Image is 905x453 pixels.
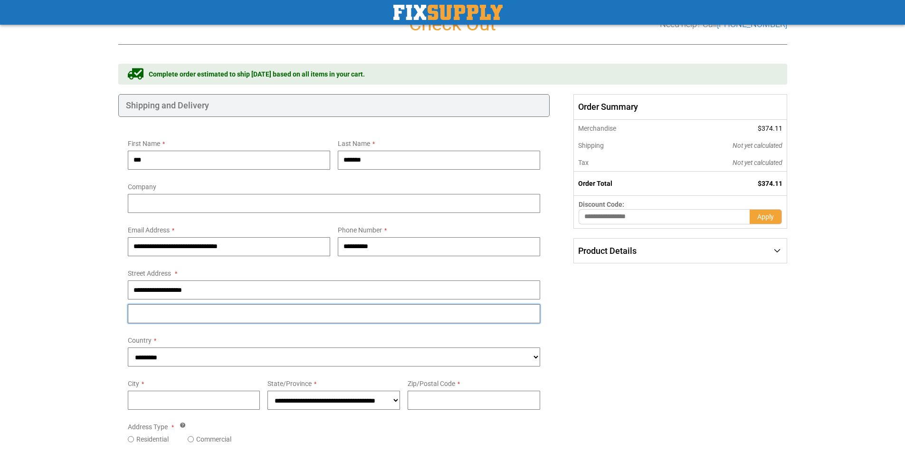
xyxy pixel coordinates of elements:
span: Country [128,337,152,344]
a: [PHONE_NUMBER] [717,19,787,29]
span: Shipping [578,142,604,149]
span: Last Name [338,140,370,147]
span: Zip/Postal Code [408,380,455,387]
h3: Need help? Call [660,19,787,29]
span: Street Address [128,270,171,277]
label: Commercial [196,434,231,444]
img: Fix Industrial Supply [393,5,503,20]
span: $374.11 [758,125,782,132]
span: State/Province [267,380,312,387]
th: Tax [574,154,668,172]
span: Not yet calculated [733,159,782,166]
span: City [128,380,139,387]
span: Product Details [578,246,637,256]
strong: Order Total [578,180,612,187]
span: Company [128,183,156,191]
div: Shipping and Delivery [118,94,550,117]
button: Apply [750,209,782,224]
h1: Check Out [118,14,787,35]
span: Apply [757,213,774,221]
span: Email Address [128,226,170,234]
span: Discount Code: [579,201,624,208]
span: Not yet calculated [733,142,782,149]
span: $374.11 [758,180,782,187]
label: Residential [136,434,169,444]
a: store logo [393,5,503,20]
span: Phone Number [338,226,382,234]
span: Complete order estimated to ship [DATE] based on all items in your cart. [149,69,365,79]
span: Address Type [128,423,168,431]
span: First Name [128,140,160,147]
span: Order Summary [573,94,787,120]
th: Merchandise [574,120,668,137]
